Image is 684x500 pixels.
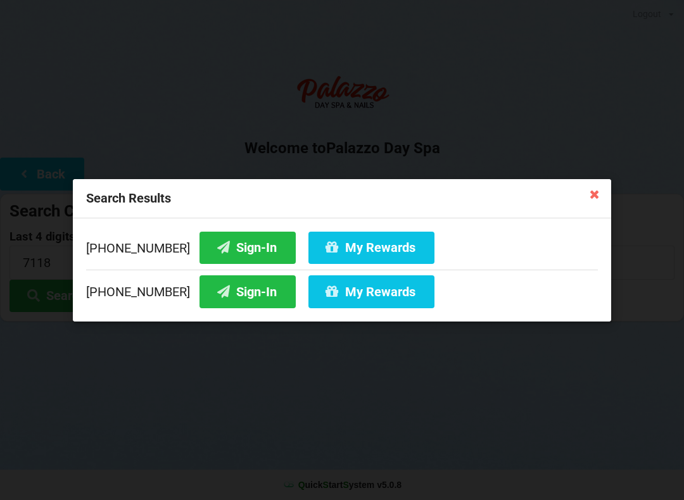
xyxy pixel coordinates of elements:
div: [PHONE_NUMBER] [86,231,598,269]
button: My Rewards [308,231,434,263]
div: [PHONE_NUMBER] [86,269,598,308]
button: Sign-In [199,275,296,308]
div: Search Results [73,179,611,218]
button: Sign-In [199,231,296,263]
button: My Rewards [308,275,434,308]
